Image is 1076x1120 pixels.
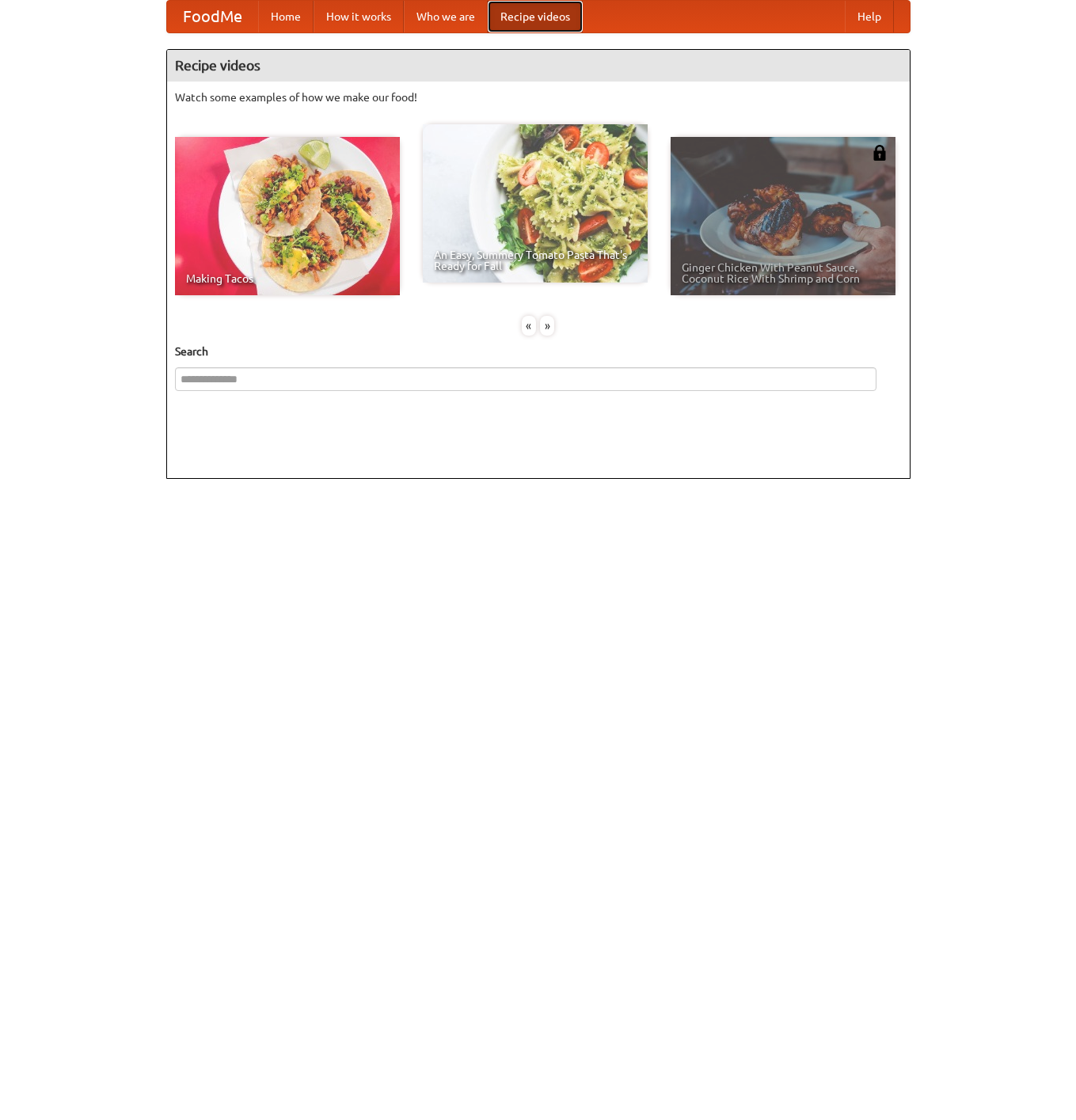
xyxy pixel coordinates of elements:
a: FoodMe [167,1,258,32]
span: Making Tacos [186,273,389,284]
a: Home [258,1,314,32]
a: An Easy, Summery Tomato Pasta That's Ready for Fall [423,124,648,283]
a: Making Tacos [175,137,400,295]
p: Watch some examples of how we make our food! [175,89,902,105]
div: » [540,316,554,336]
h4: Recipe videos [167,50,910,82]
span: An Easy, Summery Tomato Pasta That's Ready for Fall [434,249,637,271]
a: How it works [314,1,404,32]
img: 483408.png [872,145,888,161]
div: « [522,316,536,336]
h5: Search [175,344,902,359]
a: Help [845,1,894,32]
a: Who we are [404,1,488,32]
a: Recipe videos [488,1,583,32]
